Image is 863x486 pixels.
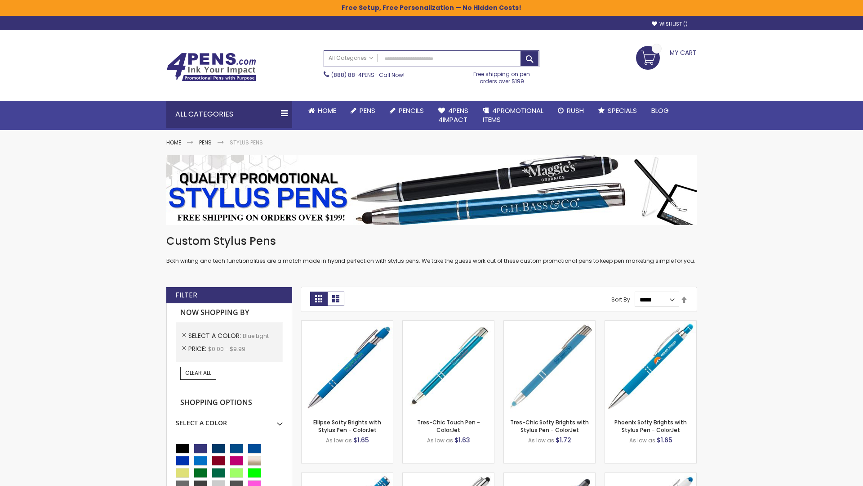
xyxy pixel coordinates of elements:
[454,436,470,445] span: $1.63
[476,101,551,130] a: 4PROMOTIONALITEMS
[383,101,431,121] a: Pencils
[326,436,352,444] span: As low as
[318,106,336,115] span: Home
[176,393,283,413] strong: Shopping Options
[166,101,292,128] div: All Categories
[629,436,655,444] span: As low as
[166,53,256,81] img: 4Pens Custom Pens and Promotional Products
[302,321,393,412] img: Ellipse Softy Brights with Stylus Pen - ColorJet-Blue - Light
[343,101,383,121] a: Pens
[230,139,263,146] strong: Stylus Pens
[302,472,393,480] a: Marin Softy Stylus Pen - ColorJet Imprint-Blue - Light
[605,320,696,328] a: Phoenix Softy Brights with Stylus Pen - ColorJet-Blue - Light
[403,321,494,412] img: Tres-Chic Touch Pen - ColorJet-Blue - Light
[605,321,696,412] img: Phoenix Softy Brights with Stylus Pen - ColorJet-Blue - Light
[427,436,453,444] span: As low as
[483,106,543,124] span: 4PROMOTIONAL ITEMS
[243,332,269,340] span: Blue Light
[166,155,697,225] img: Stylus Pens
[353,436,369,445] span: $1.65
[464,67,540,85] div: Free shipping on pen orders over $199
[166,234,697,248] h1: Custom Stylus Pens
[551,101,591,121] a: Rush
[399,106,424,115] span: Pencils
[208,345,245,353] span: $0.00 - $9.99
[438,106,468,124] span: 4Pens 4impact
[608,106,637,115] span: Specials
[302,320,393,328] a: Ellipse Softy Brights with Stylus Pen - ColorJet-Blue - Light
[180,367,216,379] a: Clear All
[591,101,644,121] a: Specials
[331,71,405,79] span: - Call Now!
[324,51,378,66] a: All Categories
[185,369,211,377] span: Clear All
[510,418,589,433] a: Tres-Chic Softy Brights with Stylus Pen - ColorJet
[614,418,687,433] a: Phoenix Softy Brights with Stylus Pen - ColorJet
[504,321,595,412] img: Tres-Chic Softy Brights with Stylus Pen - ColorJet-Blue - Light
[360,106,375,115] span: Pens
[403,472,494,480] a: Tres-Chic with Stylus Metal Pen - LaserMax-Blue - Light
[166,234,697,265] div: Both writing and tech functionalities are a match made in hybrid perfection with stylus pens. We ...
[605,472,696,480] a: Ellipse Softy White Barrel Metal Pen with Stylus Pen - ColorJet-Blue - Light
[657,436,672,445] span: $1.65
[188,331,243,340] span: Select A Color
[611,296,630,303] label: Sort By
[528,436,554,444] span: As low as
[188,344,208,353] span: Price
[176,412,283,427] div: Select A Color
[504,472,595,480] a: Bowie Softy with Stylus Pen - Laser-Blue Light
[329,54,374,62] span: All Categories
[301,101,343,121] a: Home
[567,106,584,115] span: Rush
[166,139,181,146] a: Home
[199,139,212,146] a: Pens
[431,101,476,130] a: 4Pens4impact
[556,436,571,445] span: $1.72
[403,320,494,328] a: Tres-Chic Touch Pen - ColorJet-Blue - Light
[504,320,595,328] a: Tres-Chic Softy Brights with Stylus Pen - ColorJet-Blue - Light
[644,101,676,121] a: Blog
[651,106,669,115] span: Blog
[310,292,327,306] strong: Grid
[652,21,688,27] a: Wishlist
[313,418,381,433] a: Ellipse Softy Brights with Stylus Pen - ColorJet
[331,71,374,79] a: (888) 88-4PENS
[175,290,197,300] strong: Filter
[176,303,283,322] strong: Now Shopping by
[417,418,480,433] a: Tres-Chic Touch Pen - ColorJet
